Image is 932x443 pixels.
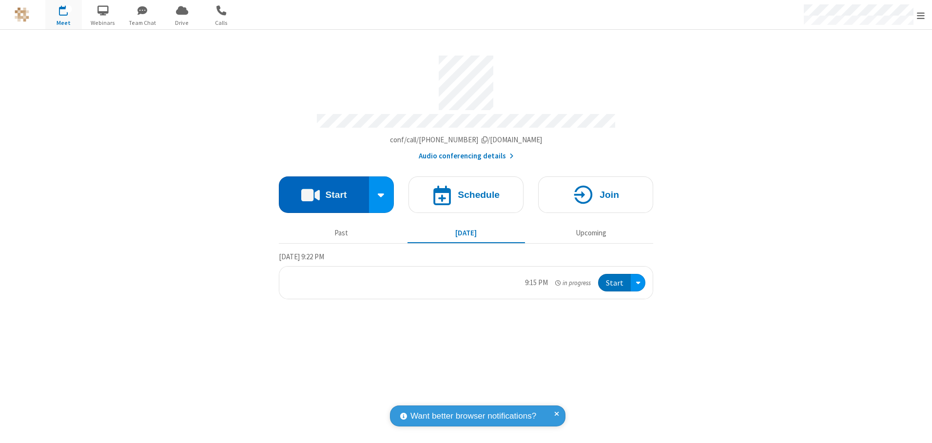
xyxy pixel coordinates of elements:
[369,176,394,213] div: Start conference options
[85,19,121,27] span: Webinars
[45,19,82,27] span: Meet
[203,19,240,27] span: Calls
[631,274,645,292] div: Open menu
[325,190,347,199] h4: Start
[279,252,324,261] span: [DATE] 9:22 PM
[66,5,72,13] div: 1
[124,19,161,27] span: Team Chat
[283,224,400,242] button: Past
[600,190,619,199] h4: Join
[538,176,653,213] button: Join
[279,48,653,162] section: Account details
[279,251,653,300] section: Today's Meetings
[525,277,548,289] div: 9:15 PM
[390,135,543,144] span: Copy my meeting room link
[458,190,500,199] h4: Schedule
[15,7,29,22] img: QA Selenium DO NOT DELETE OR CHANGE
[598,274,631,292] button: Start
[555,278,591,288] em: in progress
[408,176,524,213] button: Schedule
[532,224,650,242] button: Upcoming
[410,410,536,423] span: Want better browser notifications?
[419,151,514,162] button: Audio conferencing details
[390,135,543,146] button: Copy my meeting room linkCopy my meeting room link
[279,176,369,213] button: Start
[408,224,525,242] button: [DATE]
[164,19,200,27] span: Drive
